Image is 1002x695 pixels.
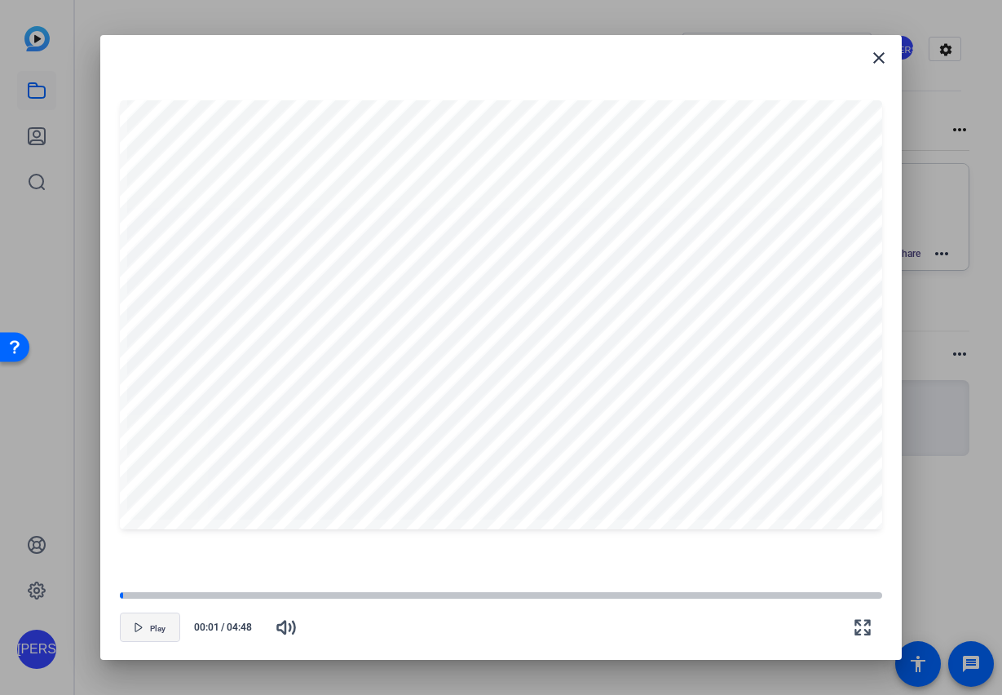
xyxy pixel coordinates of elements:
span: 00:01 [187,620,220,635]
span: Play [150,624,166,634]
div: / [187,620,260,635]
button: Play [120,613,180,642]
span: 04:48 [227,620,260,635]
mat-icon: close [869,48,889,68]
button: Fullscreen [843,608,882,647]
button: Mute [267,608,306,647]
